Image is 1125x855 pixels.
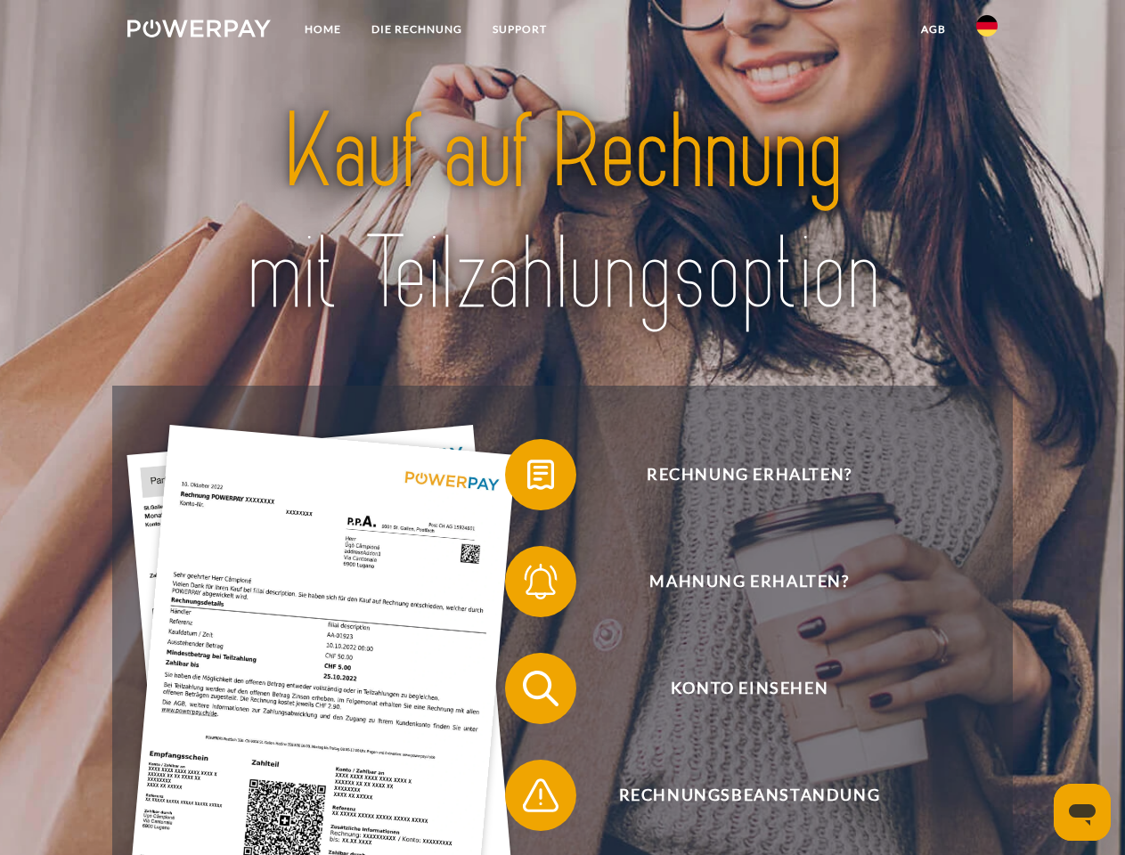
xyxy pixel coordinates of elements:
img: logo-powerpay-white.svg [127,20,271,37]
img: title-powerpay_de.svg [170,85,955,341]
img: qb_bell.svg [518,559,563,604]
button: Konto einsehen [505,653,968,724]
iframe: Schaltfläche zum Öffnen des Messaging-Fensters [1054,784,1111,841]
a: agb [906,13,961,45]
img: qb_warning.svg [518,773,563,818]
span: Rechnung erhalten? [531,439,967,510]
span: Konto einsehen [531,653,967,724]
img: qb_search.svg [518,666,563,711]
button: Rechnungsbeanstandung [505,760,968,831]
a: SUPPORT [477,13,562,45]
button: Rechnung erhalten? [505,439,968,510]
a: DIE RECHNUNG [356,13,477,45]
button: Mahnung erhalten? [505,546,968,617]
img: de [976,15,998,37]
span: Rechnungsbeanstandung [531,760,967,831]
a: Home [289,13,356,45]
img: qb_bill.svg [518,452,563,497]
span: Mahnung erhalten? [531,546,967,617]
